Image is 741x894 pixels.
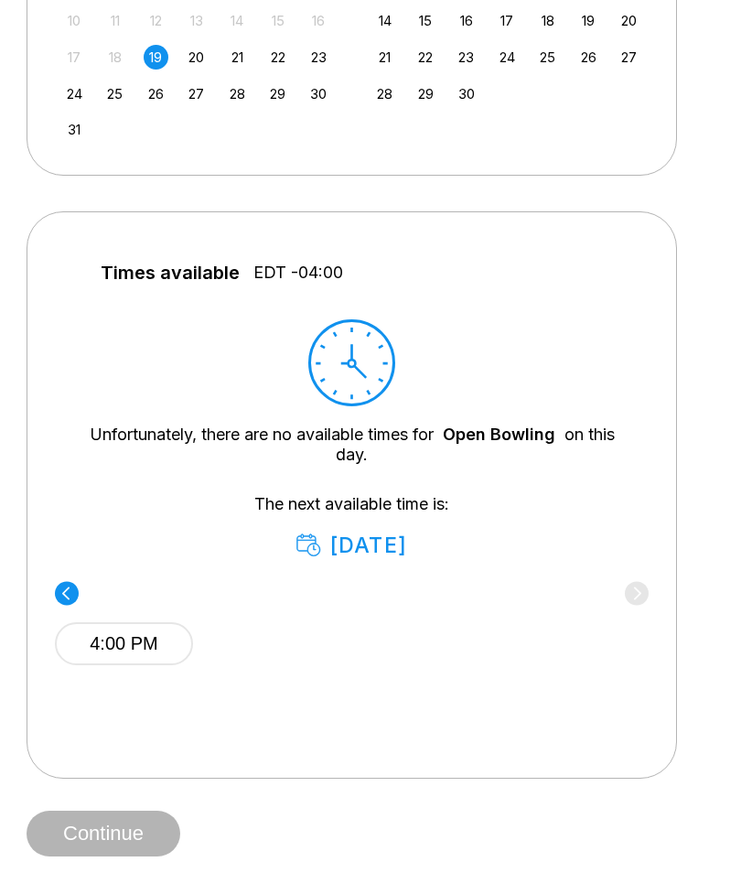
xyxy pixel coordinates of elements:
[265,45,290,70] div: Choose Friday, August 22nd, 2025
[62,8,87,33] div: Not available Sunday, August 10th, 2025
[495,8,520,33] div: Choose Wednesday, September 17th, 2025
[413,81,438,106] div: Choose Monday, September 29th, 2025
[82,425,621,465] div: Unfortunately, there are no available times for on this day.
[102,45,127,70] div: Not available Monday, August 18th, 2025
[144,45,168,70] div: Choose Tuesday, August 19th, 2025
[535,8,560,33] div: Choose Thursday, September 18th, 2025
[102,8,127,33] div: Not available Monday, August 11th, 2025
[184,45,209,70] div: Choose Wednesday, August 20th, 2025
[253,263,343,283] span: EDT -04:00
[144,81,168,106] div: Choose Tuesday, August 26th, 2025
[62,45,87,70] div: Not available Sunday, August 17th, 2025
[443,425,555,444] a: Open Bowling
[144,8,168,33] div: Not available Tuesday, August 12th, 2025
[184,8,209,33] div: Not available Wednesday, August 13th, 2025
[102,81,127,106] div: Choose Monday, August 25th, 2025
[413,8,438,33] div: Choose Monday, September 15th, 2025
[413,45,438,70] div: Choose Monday, September 22nd, 2025
[184,81,209,106] div: Choose Wednesday, August 27th, 2025
[576,8,601,33] div: Choose Friday, September 19th, 2025
[306,81,331,106] div: Choose Saturday, August 30th, 2025
[306,45,331,70] div: Choose Saturday, August 23rd, 2025
[225,45,250,70] div: Choose Thursday, August 21st, 2025
[265,8,290,33] div: Not available Friday, August 15th, 2025
[306,8,331,33] div: Not available Saturday, August 16th, 2025
[82,494,621,558] div: The next available time is:
[617,45,641,70] div: Choose Saturday, September 27th, 2025
[225,81,250,106] div: Choose Thursday, August 28th, 2025
[372,81,397,106] div: Choose Sunday, September 28th, 2025
[535,45,560,70] div: Choose Thursday, September 25th, 2025
[454,81,478,106] div: Choose Tuesday, September 30th, 2025
[55,622,193,665] button: 4:00 PM
[62,117,87,142] div: Choose Sunday, August 31st, 2025
[296,533,407,558] div: [DATE]
[454,45,478,70] div: Choose Tuesday, September 23rd, 2025
[372,8,397,33] div: Choose Sunday, September 14th, 2025
[101,263,240,283] span: Times available
[454,8,478,33] div: Choose Tuesday, September 16th, 2025
[225,8,250,33] div: Not available Thursday, August 14th, 2025
[62,81,87,106] div: Choose Sunday, August 24th, 2025
[617,8,641,33] div: Choose Saturday, September 20th, 2025
[495,45,520,70] div: Choose Wednesday, September 24th, 2025
[265,81,290,106] div: Choose Friday, August 29th, 2025
[576,45,601,70] div: Choose Friday, September 26th, 2025
[372,45,397,70] div: Choose Sunday, September 21st, 2025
